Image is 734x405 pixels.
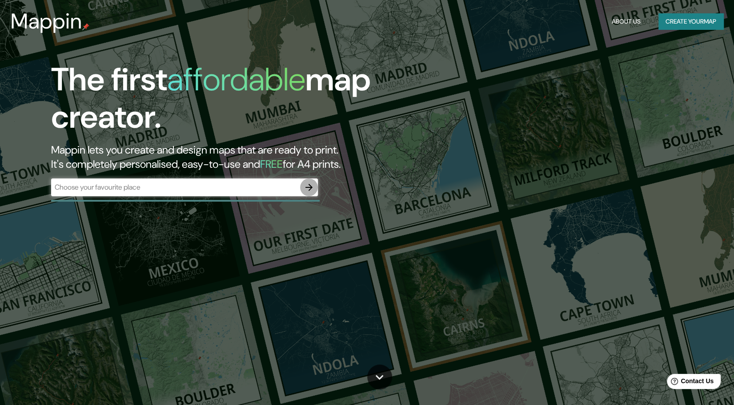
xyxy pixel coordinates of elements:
input: Choose your favourite place [51,182,300,192]
button: Create yourmap [658,13,723,30]
h5: FREE [260,157,283,171]
iframe: Help widget launcher [655,370,724,395]
h1: The first map creator. [51,61,418,143]
button: About Us [608,13,644,30]
h1: affordable [167,59,305,100]
img: mappin-pin [82,23,89,30]
h3: Mappin [11,9,82,34]
h2: Mappin lets you create and design maps that are ready to print. It's completely personalised, eas... [51,143,418,171]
